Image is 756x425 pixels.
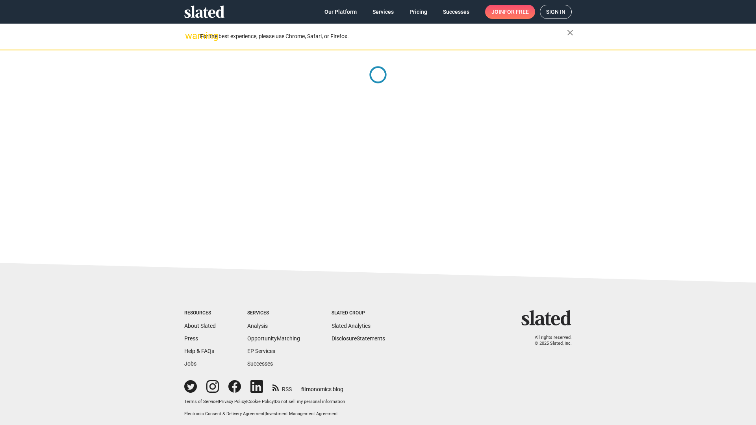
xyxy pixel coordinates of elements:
[443,5,469,19] span: Successes
[324,5,357,19] span: Our Platform
[540,5,572,19] a: Sign in
[184,310,216,316] div: Resources
[247,323,268,329] a: Analysis
[565,28,575,37] mat-icon: close
[184,360,196,367] a: Jobs
[301,379,343,393] a: filmonomics blog
[372,5,394,19] span: Services
[409,5,427,19] span: Pricing
[332,335,385,342] a: DisclosureStatements
[491,5,529,19] span: Join
[185,31,195,41] mat-icon: warning
[366,5,400,19] a: Services
[546,5,565,18] span: Sign in
[184,335,198,342] a: Press
[301,386,311,392] span: film
[526,335,572,346] p: All rights reserved. © 2025 Slated, Inc.
[247,348,275,354] a: EP Services
[332,310,385,316] div: Slated Group
[184,323,216,329] a: About Slated
[275,399,345,405] button: Do not sell my personal information
[318,5,363,19] a: Our Platform
[265,411,266,416] span: |
[247,335,300,342] a: OpportunityMatching
[266,411,338,416] a: Investment Management Agreement
[247,360,273,367] a: Successes
[184,348,214,354] a: Help & FAQs
[403,5,434,19] a: Pricing
[219,399,246,404] a: Privacy Policy
[246,399,247,404] span: |
[200,31,567,42] div: For the best experience, please use Chrome, Safari, or Firefox.
[218,399,219,404] span: |
[437,5,476,19] a: Successes
[332,323,371,329] a: Slated Analytics
[504,5,529,19] span: for free
[247,399,274,404] a: Cookie Policy
[247,310,300,316] div: Services
[184,399,218,404] a: Terms of Service
[485,5,535,19] a: Joinfor free
[274,399,275,404] span: |
[272,381,292,393] a: RSS
[184,411,265,416] a: Electronic Consent & Delivery Agreement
